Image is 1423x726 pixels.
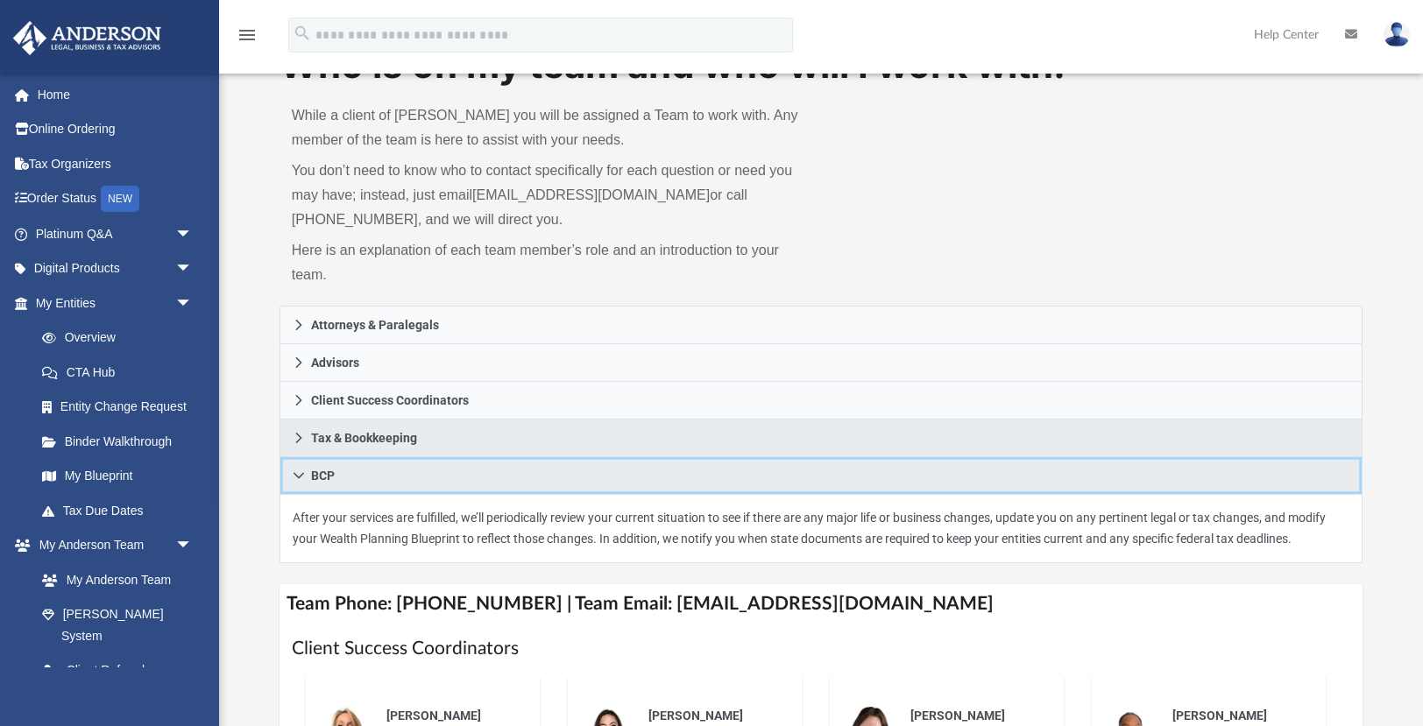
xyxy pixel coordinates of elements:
[1172,708,1267,722] span: [PERSON_NAME]
[280,495,1363,563] div: BCP
[280,584,1363,624] h4: Team Phone: [PHONE_NUMBER] | Team Email: [EMAIL_ADDRESS][DOMAIN_NAME]
[25,390,219,425] a: Entity Change Request
[25,653,210,688] a: Client Referrals
[293,507,1350,550] p: After your services are fulfilled, we’ll periodically review your current situation to see if the...
[12,285,219,321] a: My Entitiesarrow_drop_down
[386,708,481,722] span: [PERSON_NAME]
[12,112,219,147] a: Online Ordering
[175,528,210,564] span: arrow_drop_down
[311,432,417,444] span: Tax & Bookkeeping
[292,238,809,287] p: Here is an explanation of each team member’s role and an introduction to your team.
[311,319,439,331] span: Attorneys & Paralegals
[12,181,219,217] a: Order StatusNEW
[292,636,1351,661] h1: Client Success Coordinators
[25,597,210,653] a: [PERSON_NAME] System
[12,146,219,181] a: Tax Organizers
[280,419,1363,457] a: Tax & Bookkeeping
[237,33,258,46] a: menu
[292,159,809,232] p: You don’t need to know who to contact specifically for each question or need you may have; instea...
[175,285,210,321] span: arrow_drop_down
[8,21,166,55] img: Anderson Advisors Platinum Portal
[25,493,219,528] a: Tax Due Dates
[12,77,219,112] a: Home
[25,424,219,459] a: Binder Walkthrough
[101,186,139,212] div: NEW
[12,528,210,563] a: My Anderson Teamarrow_drop_down
[311,356,359,369] span: Advisors
[293,24,312,43] i: search
[237,25,258,46] i: menu
[280,306,1363,344] a: Attorneys & Paralegals
[25,562,202,597] a: My Anderson Team
[175,251,210,287] span: arrow_drop_down
[25,321,219,356] a: Overview
[12,251,219,286] a: Digital Productsarrow_drop_down
[175,216,210,252] span: arrow_drop_down
[648,708,743,722] span: [PERSON_NAME]
[472,187,710,202] a: [EMAIL_ADDRESS][DOMAIN_NAME]
[311,394,469,406] span: Client Success Coordinators
[1384,22,1410,47] img: User Pic
[292,103,809,152] p: While a client of [PERSON_NAME] you will be assigned a Team to work with. Any member of the team ...
[12,216,219,251] a: Platinum Q&Aarrow_drop_down
[25,355,219,390] a: CTA Hub
[280,344,1363,382] a: Advisors
[910,708,1005,722] span: [PERSON_NAME]
[280,457,1363,495] a: BCP
[311,469,335,482] span: BCP
[280,382,1363,419] a: Client Success Coordinators
[25,459,210,494] a: My Blueprint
